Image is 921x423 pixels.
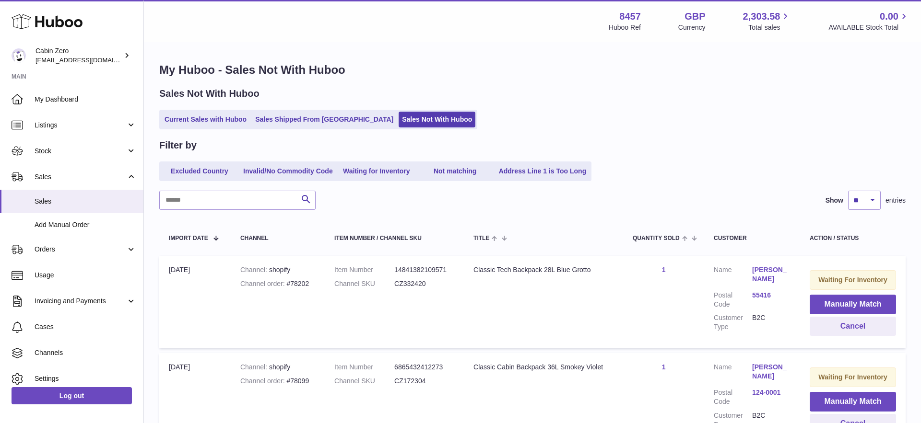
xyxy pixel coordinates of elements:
strong: Channel order [240,377,287,385]
dt: Name [714,363,752,383]
div: Classic Tech Backpack 28L Blue Grotto [473,265,614,274]
div: Action / Status [810,235,896,241]
div: shopify [240,363,315,372]
dt: Customer Type [714,313,752,332]
a: Sales Shipped From [GEOGRAPHIC_DATA] [252,112,397,127]
span: [EMAIL_ADDRESS][DOMAIN_NAME] [35,56,141,64]
dt: Postal Code [714,291,752,309]
span: AVAILABLE Stock Total [828,23,909,32]
div: shopify [240,265,315,274]
dd: CZ332420 [394,279,454,288]
a: 2,303.58 Total sales [743,10,791,32]
span: Add Manual Order [35,220,136,229]
div: Item Number / Channel SKU [334,235,454,241]
strong: 8457 [619,10,641,23]
span: Import date [169,235,208,241]
a: 124-0001 [752,388,791,397]
span: Sales [35,197,136,206]
div: Channel [240,235,315,241]
div: #78202 [240,279,315,288]
span: 2,303.58 [743,10,780,23]
a: 0.00 AVAILABLE Stock Total [828,10,909,32]
span: Settings [35,374,136,383]
label: Show [826,196,843,205]
span: My Dashboard [35,95,136,104]
div: Huboo Ref [609,23,641,32]
td: [DATE] [159,256,231,348]
a: Invalid/No Commodity Code [240,163,336,179]
dd: CZ172304 [394,377,454,386]
h1: My Huboo - Sales Not With Huboo [159,62,906,78]
span: entries [886,196,906,205]
span: Channels [35,348,136,357]
span: Stock [35,147,126,156]
strong: Channel [240,266,269,274]
dt: Name [714,265,752,286]
span: Quantity Sold [633,235,680,241]
span: Title [473,235,489,241]
dt: Item Number [334,363,394,372]
a: Current Sales with Huboo [161,112,250,127]
dt: Channel SKU [334,279,394,288]
span: 0.00 [880,10,898,23]
span: Cases [35,322,136,332]
dd: 14841382109571 [394,265,454,274]
div: Classic Cabin Backpack 36L Smokey Violet [473,363,614,372]
button: Cancel [810,317,896,336]
a: 1 [662,266,666,274]
div: Cabin Zero [35,46,122,65]
span: Listings [35,121,126,130]
img: huboo@cabinzero.com [12,48,26,63]
dt: Postal Code [714,388,752,406]
span: Orders [35,245,126,254]
div: Currency [678,23,706,32]
dd: B2C [752,313,791,332]
div: #78099 [240,377,315,386]
strong: Waiting For Inventory [818,276,887,284]
a: [PERSON_NAME] [752,363,791,381]
a: 55416 [752,291,791,300]
a: Address Line 1 is Too Long [496,163,590,179]
h2: Sales Not With Huboo [159,87,260,100]
button: Manually Match [810,392,896,412]
a: 1 [662,363,666,371]
span: Total sales [748,23,791,32]
dt: Item Number [334,265,394,274]
span: Usage [35,271,136,280]
a: Not matching [417,163,494,179]
strong: GBP [685,10,705,23]
button: Manually Match [810,295,896,314]
dd: 6865432412273 [394,363,454,372]
a: [PERSON_NAME] [752,265,791,284]
div: Customer [714,235,791,241]
a: Waiting for Inventory [338,163,415,179]
strong: Channel [240,363,269,371]
a: Log out [12,387,132,404]
a: Sales Not With Huboo [399,112,475,127]
h2: Filter by [159,139,197,152]
span: Invoicing and Payments [35,297,126,306]
strong: Channel order [240,280,287,287]
span: Sales [35,172,126,182]
dt: Channel SKU [334,377,394,386]
strong: Waiting For Inventory [818,373,887,381]
a: Excluded Country [161,163,238,179]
